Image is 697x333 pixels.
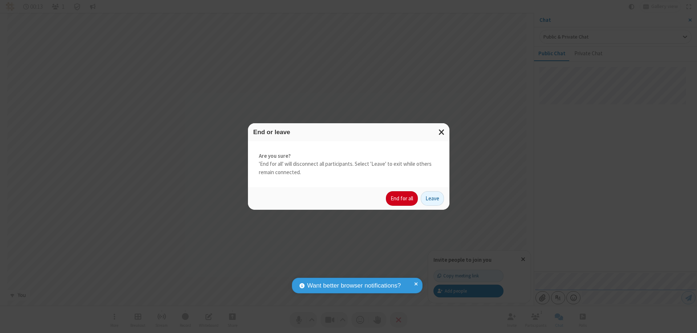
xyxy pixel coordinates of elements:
h3: End or leave [253,129,444,136]
button: Close modal [434,123,449,141]
strong: Are you sure? [259,152,439,160]
button: Leave [421,191,444,206]
button: End for all [386,191,418,206]
span: Want better browser notifications? [307,281,401,290]
div: 'End for all' will disconnect all participants. Select 'Leave' to exit while others remain connec... [248,141,449,188]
